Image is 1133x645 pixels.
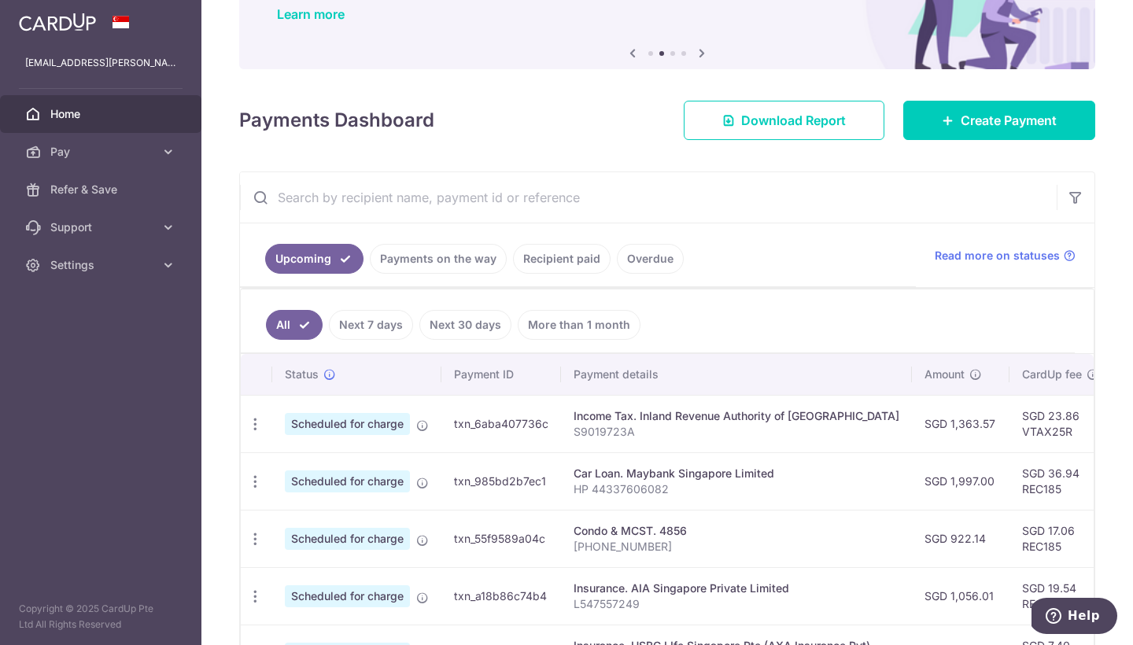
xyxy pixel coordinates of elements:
[574,523,899,539] div: Condo & MCST. 4856
[285,413,410,435] span: Scheduled for charge
[935,248,1076,264] a: Read more on statuses
[518,310,640,340] a: More than 1 month
[935,248,1060,264] span: Read more on statuses
[240,172,1057,223] input: Search by recipient name, payment id or reference
[265,244,364,274] a: Upcoming
[1009,510,1112,567] td: SGD 17.06 REC185
[441,567,561,625] td: txn_a18b86c74b4
[924,367,965,382] span: Amount
[285,528,410,550] span: Scheduled for charge
[574,481,899,497] p: HP 44337606082
[1022,367,1082,382] span: CardUp fee
[1009,395,1112,452] td: SGD 23.86 VTAX25R
[1009,567,1112,625] td: SGD 19.54 REC185
[574,424,899,440] p: S9019723A
[25,55,176,71] p: [EMAIL_ADDRESS][PERSON_NAME][DOMAIN_NAME]
[912,452,1009,510] td: SGD 1,997.00
[266,310,323,340] a: All
[329,310,413,340] a: Next 7 days
[574,466,899,481] div: Car Loan. Maybank Singapore Limited
[961,111,1057,130] span: Create Payment
[285,585,410,607] span: Scheduled for charge
[912,395,1009,452] td: SGD 1,363.57
[1009,452,1112,510] td: SGD 36.94 REC185
[50,144,154,160] span: Pay
[912,510,1009,567] td: SGD 922.14
[441,510,561,567] td: txn_55f9589a04c
[239,106,434,135] h4: Payments Dashboard
[19,13,96,31] img: CardUp
[419,310,511,340] a: Next 30 days
[1032,598,1117,637] iframe: Opens a widget where you can find more information
[50,182,154,197] span: Refer & Save
[285,470,410,492] span: Scheduled for charge
[50,219,154,235] span: Support
[277,6,345,22] a: Learn more
[684,101,884,140] a: Download Report
[441,354,561,395] th: Payment ID
[513,244,611,274] a: Recipient paid
[617,244,684,274] a: Overdue
[50,106,154,122] span: Home
[574,408,899,424] div: Income Tax. Inland Revenue Authority of [GEOGRAPHIC_DATA]
[561,354,912,395] th: Payment details
[441,452,561,510] td: txn_985bd2b7ec1
[903,101,1095,140] a: Create Payment
[574,596,899,612] p: L547557249
[912,567,1009,625] td: SGD 1,056.01
[574,580,899,596] div: Insurance. AIA Singapore Private Limited
[441,395,561,452] td: txn_6aba407736c
[50,257,154,273] span: Settings
[741,111,846,130] span: Download Report
[285,367,319,382] span: Status
[370,244,507,274] a: Payments on the way
[574,539,899,555] p: [PHONE_NUMBER]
